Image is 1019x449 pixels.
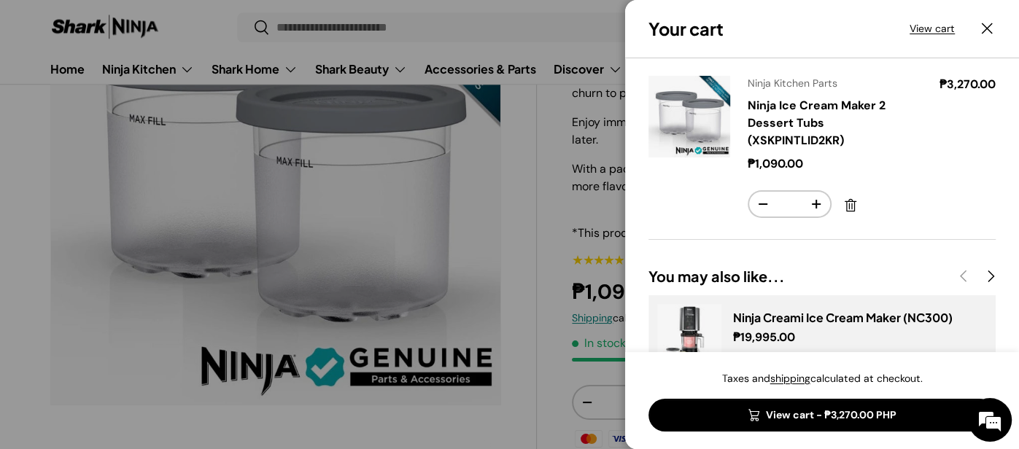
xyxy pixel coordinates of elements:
[648,17,724,40] h2: Your cart
[748,156,807,171] strong: ₱1,090.00
[837,192,864,219] a: Remove
[777,192,802,216] input: Quantity
[31,133,255,280] span: We are offline. Please leave us a message.
[770,372,810,385] a: shipping
[748,98,886,148] a: Ninja Ice Cream Maker 2 Dessert Tubs (XSKPINTLID2KR)
[748,76,922,91] div: Ninja Kitchen Parts
[214,348,265,367] em: Submit
[910,21,955,36] a: View cart
[76,82,245,101] div: Leave a message
[648,266,950,286] h2: You may also like...
[239,7,274,42] div: Minimize live chat window
[733,310,953,325] a: Ninja Creami Ice Cream Maker (NC300)
[648,399,996,432] a: View cart - ₱3,270.00 PHP
[722,372,923,385] small: Taxes and calculated at checkout.
[939,77,996,92] strong: ₱3,270.00
[7,297,278,348] textarea: Type your message and click 'Submit'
